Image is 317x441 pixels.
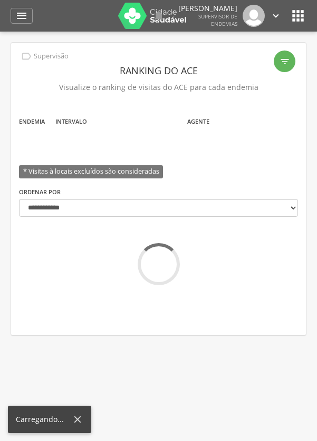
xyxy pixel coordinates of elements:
i:  [280,56,290,67]
span: * Visitas à locais excluídos são consideradas [19,165,163,178]
i:  [290,7,306,24]
a:  [270,5,282,27]
p: Supervisão [34,52,69,61]
p: Visualize o ranking de visitas do ACE para cada endemia [19,80,298,95]
i:  [15,9,28,22]
label: Endemia [19,117,45,126]
span: Supervisor de Endemias [198,13,237,27]
a:  [152,5,165,27]
div: Filtro [274,51,295,72]
a:  [11,8,33,24]
i:  [152,9,165,22]
label: Intervalo [55,117,87,126]
p: [PERSON_NAME] [178,5,237,12]
i:  [270,10,282,22]
label: Agente [187,117,209,126]
i:  [21,51,32,62]
label: Ordenar por [19,188,61,196]
header: Ranking do ACE [19,61,298,80]
div: Carregando... [16,414,72,425]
